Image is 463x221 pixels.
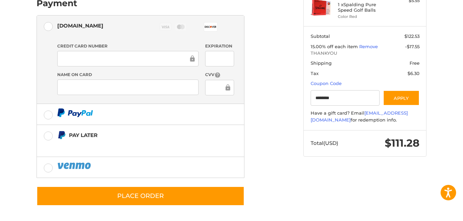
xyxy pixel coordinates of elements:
div: Pay Later [69,129,201,141]
input: Gift Certificate or Coupon Code [311,90,380,106]
label: Credit Card Number [57,43,199,49]
iframe: PayPal Message 1 [57,142,201,148]
span: Shipping [311,60,332,66]
button: Apply [383,90,420,106]
img: PayPal icon [57,161,92,170]
iframe: Google Customer Reviews [406,202,463,221]
label: CVV [205,72,234,78]
a: Coupon Code [311,81,342,86]
label: Name on Card [57,72,199,78]
div: Have a gift card? Email for redemption info. [311,110,420,123]
span: Subtotal [311,33,330,39]
span: THANKYOU [311,50,420,57]
span: $122.53 [404,33,420,39]
a: Remove [359,44,378,49]
span: $111.28 [385,137,420,149]
button: Place Order [37,186,244,206]
label: Expiration [205,43,234,49]
span: Total (USD) [311,140,338,146]
img: PayPal icon [57,108,93,117]
li: Color Red [338,14,391,20]
span: Tax [311,71,319,76]
img: Pay Later icon [57,131,66,139]
a: [EMAIL_ADDRESS][DOMAIN_NAME] [311,110,408,123]
span: 15.00% off each item [311,44,359,49]
div: [DOMAIN_NAME] [57,20,103,31]
span: -$17.55 [405,44,420,49]
h4: 1 x Spalding Pure Speed Golf Balls [338,2,391,13]
span: $6.30 [407,71,420,76]
span: Free [410,60,420,66]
